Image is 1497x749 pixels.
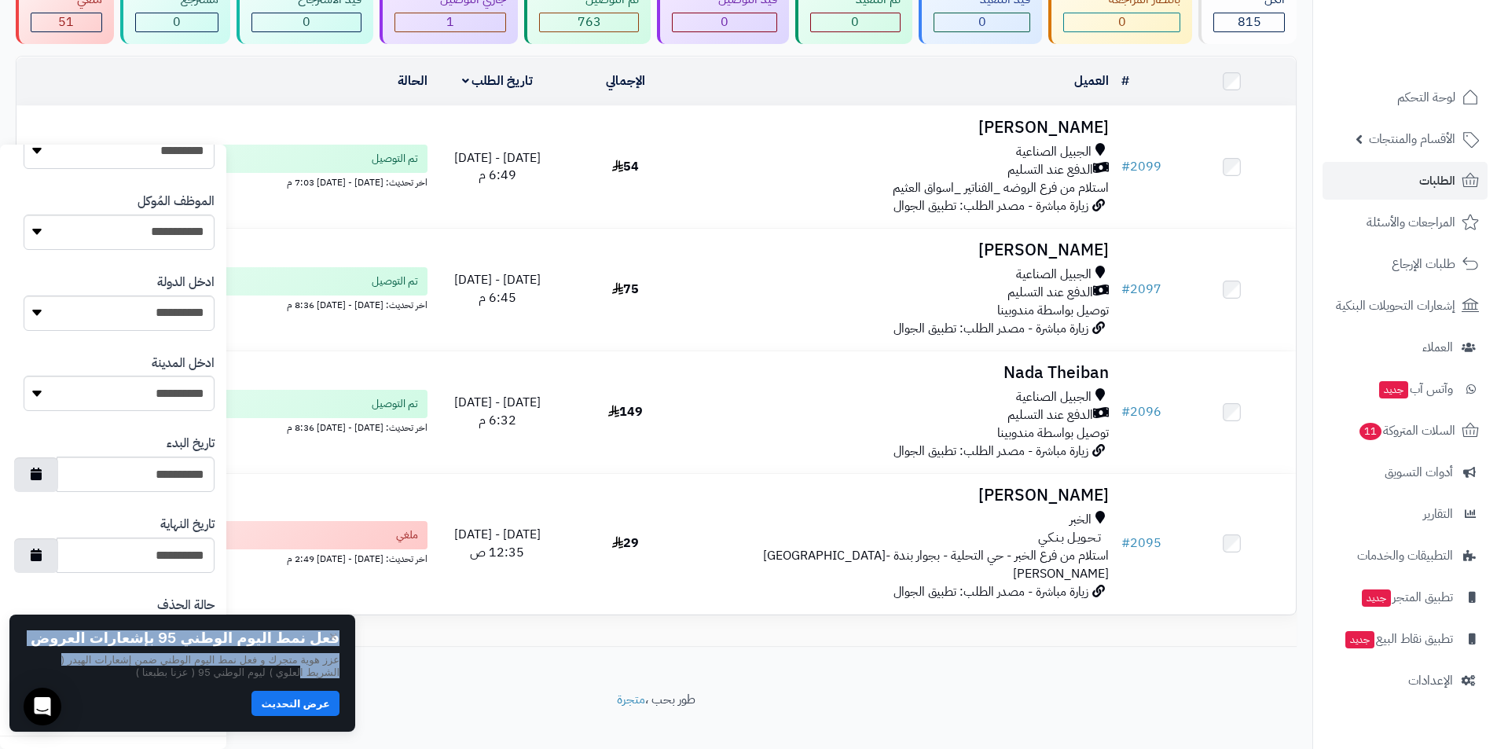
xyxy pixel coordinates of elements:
span: طلبات الإرجاع [1392,253,1455,275]
a: الإجمالي [606,72,645,90]
a: الحالة [398,72,427,90]
span: الجبيل الصناعية [1016,266,1092,284]
span: تطبيق نقاط البيع [1344,628,1453,650]
a: #2099 [1121,157,1161,176]
span: # [1121,280,1130,299]
span: 29 [612,534,639,553]
a: الإعدادات [1323,662,1488,699]
a: التطبيقات والخدمات [1323,537,1488,575]
span: زيارة مباشرة - مصدر الطلب: تطبيق الجوال [893,442,1088,461]
span: المراجعات والأسئلة [1367,211,1455,233]
a: تطبيق نقاط البيعجديد [1323,620,1488,658]
a: لوحة التحكم [1323,79,1488,116]
span: 54 [612,157,639,176]
span: توصيل بواسطة مندوبينا [997,424,1109,442]
h3: [PERSON_NAME] [695,486,1109,505]
div: 0 [1064,13,1180,31]
a: السلات المتروكة11 [1323,412,1488,450]
span: # [1121,534,1130,553]
span: تم التوصيل [372,274,418,289]
label: ادخل المدينة [152,354,215,373]
a: أدوات التسويق [1323,453,1488,491]
span: 0 [173,13,181,31]
a: #2096 [1121,402,1161,421]
span: ملغي [396,527,418,543]
h3: [PERSON_NAME] [695,119,1109,137]
span: 11 [1359,423,1381,440]
span: الأقسام والمنتجات [1369,128,1455,150]
span: إشعارات التحويلات البنكية [1336,295,1455,317]
span: استلام من فرع الخبر - حي التحلية - بجوار بندة -[GEOGRAPHIC_DATA][PERSON_NAME] [763,546,1109,583]
span: الطلبات [1419,170,1455,192]
a: تاريخ الطلب [462,72,534,90]
a: #2097 [1121,280,1161,299]
span: توصيل بواسطة مندوبينا [997,301,1109,320]
button: عرض التحديث [251,691,339,716]
span: التقارير [1423,503,1453,525]
span: [DATE] - [DATE] 6:32 م [454,393,541,430]
span: 0 [1118,13,1126,31]
span: زيارة مباشرة - مصدر الطلب: تطبيق الجوال [893,319,1088,338]
span: لوحة التحكم [1397,86,1455,108]
a: وآتس آبجديد [1323,370,1488,408]
label: تاريخ البدء [167,435,215,453]
span: # [1121,402,1130,421]
span: 51 [58,13,74,31]
span: وآتس آب [1378,378,1453,400]
div: 0 [673,13,776,31]
a: متجرة [617,690,645,709]
span: 763 [578,13,601,31]
div: 0 [252,13,361,31]
a: تطبيق المتجرجديد [1323,578,1488,616]
span: [DATE] - [DATE] 6:45 م [454,270,541,307]
span: 0 [978,13,986,31]
span: تطبيق المتجر [1360,586,1453,608]
span: جديد [1345,631,1374,648]
label: حالة الحذف [157,597,215,615]
span: تم التوصيل [372,151,418,167]
span: الدفع عند التسليم [1007,406,1093,424]
a: العملاء [1323,329,1488,366]
span: السلات المتروكة [1358,420,1455,442]
span: 1 [446,13,454,31]
span: 815 [1238,13,1261,31]
span: 0 [721,13,728,31]
span: تـحـويـل بـنـكـي [1038,529,1101,547]
span: زيارة مباشرة - مصدر الطلب: تطبيق الجوال [893,196,1088,215]
label: ادخل الدولة [157,274,215,292]
a: طلبات الإرجاع [1323,245,1488,283]
span: استلام من فرع الروضه _الفناتير _اسواق العثيم [893,178,1109,197]
span: جديد [1379,381,1408,398]
span: 149 [608,402,643,421]
h2: فعل نمط اليوم الوطني 95 بإشعارات العروض [31,630,339,646]
div: 51 [31,13,101,31]
a: العميل [1074,72,1109,90]
div: 763 [540,13,638,31]
span: الإعدادات [1408,670,1453,692]
span: الدفع عند التسليم [1007,284,1093,302]
p: عزز هوية متجرك و فعل نمط اليوم الوطني ضمن إشعارات الهيدر ( الشريط العلوي ) ليوم الوطني 95 ( عزنا ... [25,653,339,679]
div: Open Intercom Messenger [24,688,61,725]
span: [DATE] - [DATE] 12:35 ص [454,525,541,562]
img: logo-2.png [1390,44,1482,77]
h3: Nada Theiban [695,364,1109,382]
a: إشعارات التحويلات البنكية [1323,287,1488,325]
a: المراجعات والأسئلة [1323,204,1488,241]
span: العملاء [1422,336,1453,358]
span: زيارة مباشرة - مصدر الطلب: تطبيق الجوال [893,582,1088,601]
label: الموظف المُوكل [138,193,215,211]
span: التطبيقات والخدمات [1357,545,1453,567]
a: #2095 [1121,534,1161,553]
h3: [PERSON_NAME] [695,241,1109,259]
span: الخبر [1070,511,1092,529]
div: 0 [811,13,901,31]
span: 75 [612,280,639,299]
a: الطلبات [1323,162,1488,200]
span: 0 [303,13,310,31]
span: الجبيل الصناعية [1016,143,1092,161]
span: الجبيل الصناعية [1016,388,1092,406]
span: أدوات التسويق [1385,461,1453,483]
div: 0 [136,13,218,31]
a: # [1121,72,1129,90]
span: جديد [1362,589,1391,607]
